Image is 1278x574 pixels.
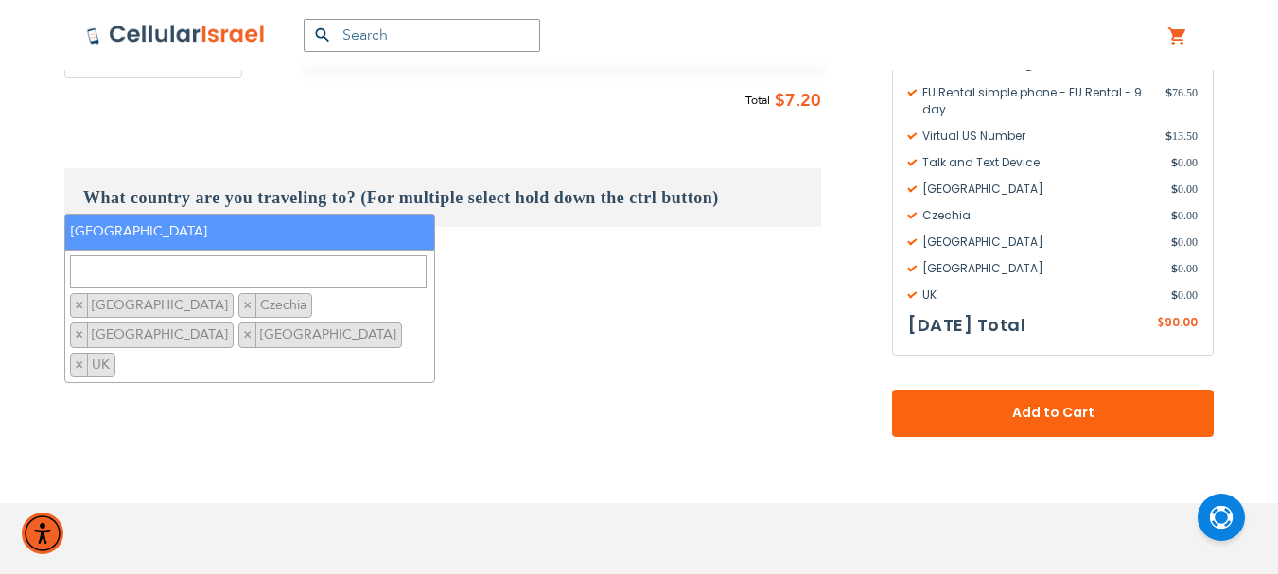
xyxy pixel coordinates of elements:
span: × [75,296,83,314]
button: Remove item [71,323,88,347]
span: $ [1165,83,1172,100]
span: 0.00 [1171,233,1198,250]
li: UK [70,353,115,378]
span: [GEOGRAPHIC_DATA] [908,233,1171,250]
span: 0.00 [1171,206,1198,223]
span: [GEOGRAPHIC_DATA] [908,180,1171,197]
span: $ [1165,127,1172,144]
h3: What country are you traveling to? (For multiple select hold down the ctrl button) [64,168,821,227]
input: Search [304,19,540,52]
span: [GEOGRAPHIC_DATA] [90,296,233,314]
span: $ [1171,180,1178,197]
span: × [75,356,83,374]
span: 0.00 [1171,286,1198,303]
button: Remove item [239,294,256,318]
span: Czechia [908,206,1171,223]
li: Finland [70,322,234,348]
button: Remove item [71,354,88,377]
textarea: Search [70,255,427,288]
span: × [75,325,83,343]
span: Virtual US Number [908,127,1165,144]
span: 0.00 [1171,259,1198,276]
span: × [243,296,252,314]
span: [GEOGRAPHIC_DATA] [90,325,233,343]
li: Hungary [238,322,402,348]
button: Remove item [239,323,256,347]
span: $ [1171,259,1178,276]
span: Talk and Text Device [908,153,1171,170]
h3: [DATE] Total [908,310,1025,339]
li: Austria [70,293,234,319]
span: $ [1171,153,1178,170]
span: $ [1171,233,1178,250]
span: EU Rental simple phone - EU Rental - 9 day [908,83,1165,117]
img: Cellular Israel Logo [86,24,266,46]
span: $ [1171,206,1178,223]
span: 0.00 [1171,153,1198,170]
span: × [243,325,252,343]
span: 90.00 [1164,313,1198,329]
span: Czechia [258,296,311,314]
li: Czechia [238,293,312,319]
li: [GEOGRAPHIC_DATA] [65,215,434,250]
span: [GEOGRAPHIC_DATA] [908,259,1171,276]
div: Accessibility Menu [22,513,63,554]
button: Remove item [71,294,88,318]
span: UK [90,356,114,374]
span: Add to Cart [954,403,1151,423]
span: $ [775,87,785,115]
span: UK [908,286,1171,303]
button: Add to Cart [892,389,1214,436]
span: Total [745,91,770,111]
span: 13.50 [1165,127,1198,144]
span: $ [1157,314,1164,331]
span: 0.00 [1171,180,1198,197]
span: [GEOGRAPHIC_DATA] [258,325,401,343]
span: 7.20 [785,87,821,115]
span: $ [1171,286,1178,303]
span: 76.50 [1165,83,1198,117]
